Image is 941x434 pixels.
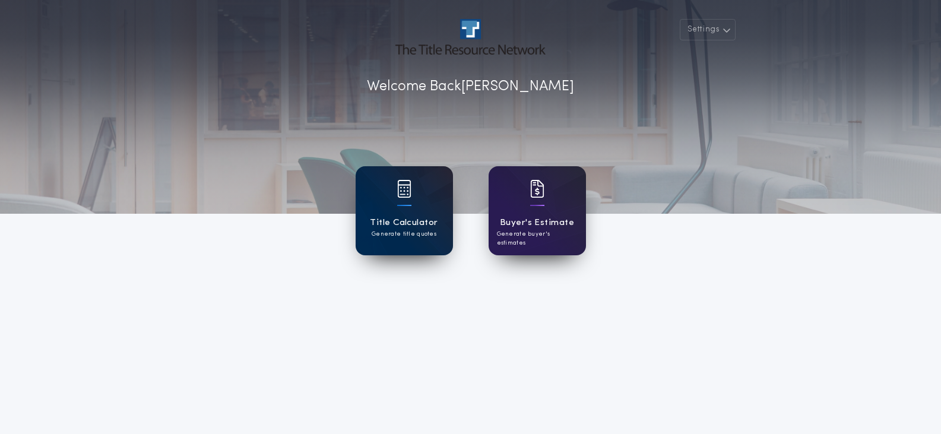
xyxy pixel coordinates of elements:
[497,230,578,248] p: Generate buyer's estimates
[489,166,586,255] a: card iconBuyer's EstimateGenerate buyer's estimates
[395,19,545,55] img: account-logo
[680,19,736,40] button: Settings
[530,180,544,198] img: card icon
[367,76,574,97] p: Welcome Back [PERSON_NAME]
[372,230,436,239] p: Generate title quotes
[370,216,438,230] h1: Title Calculator
[500,216,574,230] h1: Buyer's Estimate
[356,166,453,255] a: card iconTitle CalculatorGenerate title quotes
[397,180,411,198] img: card icon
